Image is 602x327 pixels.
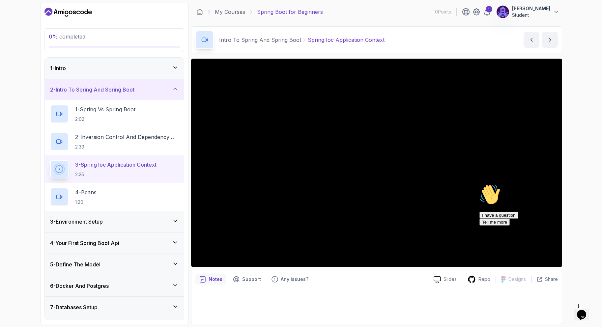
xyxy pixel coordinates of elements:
[50,239,119,247] h3: 4 - Your First Spring Boot Api
[75,105,135,113] p: 1 - Spring Vs Spring Boot
[512,12,550,18] p: Student
[50,160,179,178] button: 3-Spring Ioc Application Context2:25
[50,303,98,311] h3: 7 - Databases Setup
[75,171,157,178] p: 2:25
[49,33,85,40] span: completed
[50,64,66,72] h3: 1 - Intro
[50,188,179,206] button: 4-Beans1:20
[45,275,184,296] button: 6-Docker And Postgres
[44,7,92,17] a: Dashboard
[50,260,100,268] h3: 5 - Define The Model
[524,32,539,48] button: previous content
[435,9,451,15] p: 0 Points
[3,3,121,44] div: 👋Hi! How can we help?I have a questionTell me more
[45,58,184,79] button: 1-Intro
[3,20,65,25] span: Hi! How can we help?
[75,116,135,123] p: 2:02
[45,79,184,100] button: 2-Intro To Spring And Spring Boot
[574,301,595,320] iframe: chat widget
[45,211,184,232] button: 3-Environment Setup
[477,181,595,297] iframe: chat widget
[45,297,184,318] button: 7-Databases Setup
[45,254,184,275] button: 5-Define The Model
[75,144,179,150] p: 2:39
[3,37,33,44] button: Tell me more
[50,218,103,226] h3: 3 - Environment Setup
[50,132,179,151] button: 2-Inversion Control And Dependency Injection2:39
[191,59,562,267] iframe: 3 - Spring IoC Application Context
[3,3,24,24] img: :wave:
[75,199,97,205] p: 1:20
[281,276,308,283] p: Any issues?
[209,276,222,283] p: Notes
[257,8,323,16] p: Spring Boot for Beginners
[50,282,109,290] h3: 6 - Docker And Postgres
[444,276,457,283] p: Slides
[3,30,42,37] button: I have a question
[196,9,203,15] a: Dashboard
[486,6,492,13] div: 1
[242,276,261,283] p: Support
[462,275,496,284] a: Repo
[195,274,226,285] button: notes button
[428,276,462,283] a: Slides
[75,188,97,196] p: 4 - Beans
[215,8,245,16] a: My Courses
[483,8,491,16] a: 1
[268,274,312,285] button: Feedback button
[542,32,558,48] button: next content
[75,161,157,169] p: 3 - Spring Ioc Application Context
[496,5,559,18] button: user profile image[PERSON_NAME]Student
[50,105,179,123] button: 1-Spring Vs Spring Boot2:02
[219,36,301,44] p: Intro To Spring And Spring Boot
[229,274,265,285] button: Support button
[49,33,58,40] span: 0 %
[75,133,179,141] p: 2 - Inversion Control And Dependency Injection
[50,86,134,94] h3: 2 - Intro To Spring And Spring Boot
[308,36,385,44] p: Spring Ioc Application Context
[497,6,509,18] img: user profile image
[45,232,184,254] button: 4-Your First Spring Boot Api
[512,5,550,12] p: [PERSON_NAME]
